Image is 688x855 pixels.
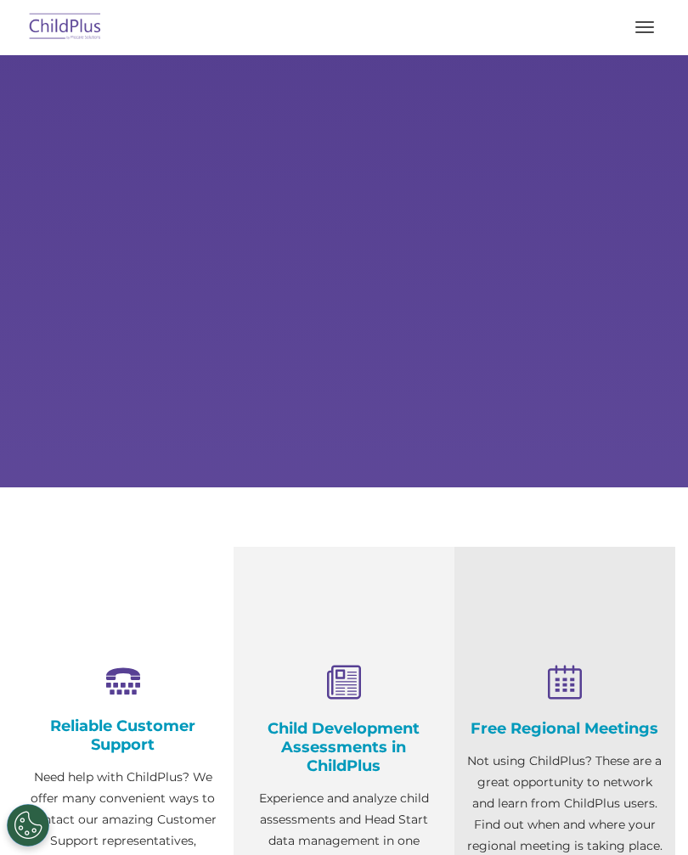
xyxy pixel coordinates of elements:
[7,804,49,847] button: Cookies Settings
[25,8,105,48] img: ChildPlus by Procare Solutions
[246,719,442,775] h4: Child Development Assessments in ChildPlus
[467,719,663,738] h4: Free Regional Meetings
[25,717,221,754] h4: Reliable Customer Support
